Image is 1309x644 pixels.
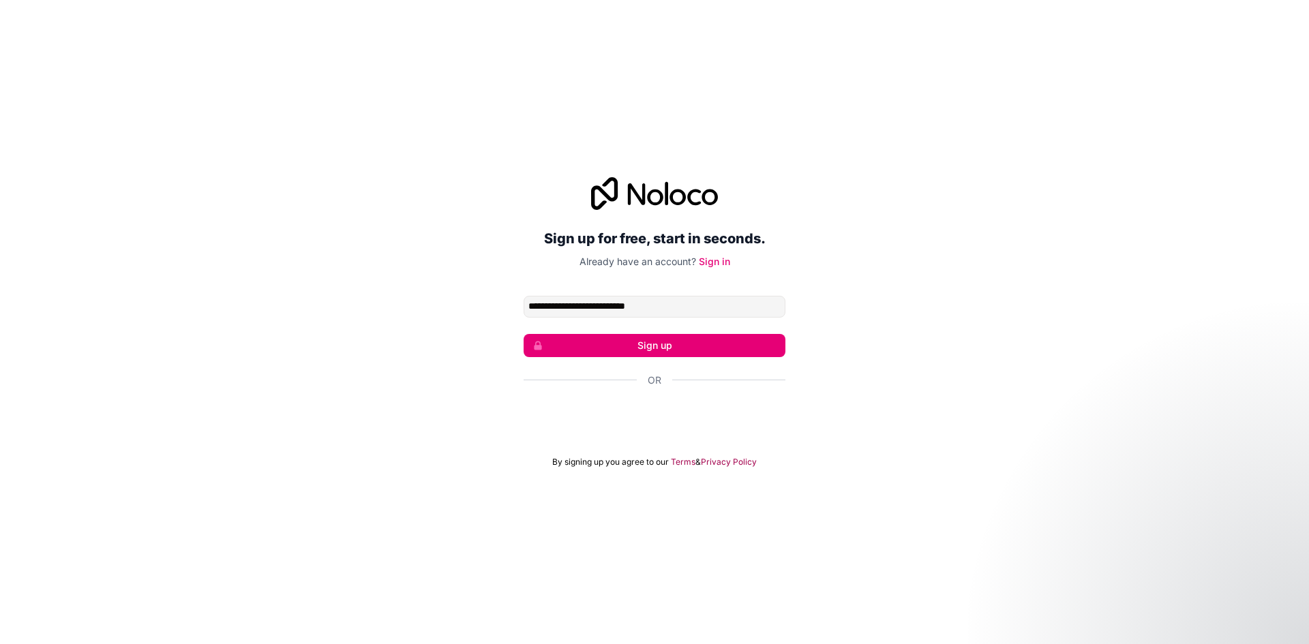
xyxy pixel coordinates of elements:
button: Sign up [524,334,785,357]
iframe: Intercom notifications message [1036,542,1309,637]
a: Privacy Policy [701,457,757,467]
input: Email address [524,296,785,318]
span: & [695,457,701,467]
span: Or [648,373,661,387]
span: Already have an account? [580,256,696,267]
span: By signing up you agree to our [552,457,669,467]
a: Sign in [699,256,730,267]
a: Terms [671,457,695,467]
iframe: Sign in with Google Button [517,402,792,432]
h2: Sign up for free, start in seconds. [524,226,785,251]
